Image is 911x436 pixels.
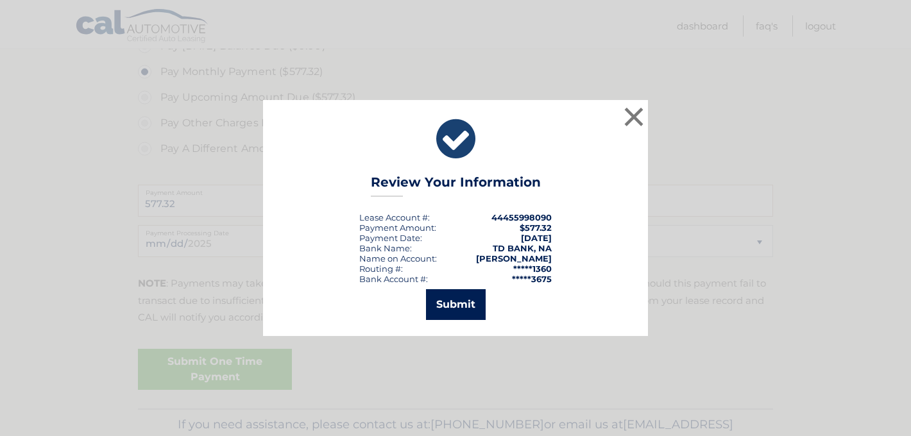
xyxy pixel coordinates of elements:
div: Lease Account #: [359,212,430,222]
div: Name on Account: [359,253,437,264]
span: $577.32 [520,222,552,233]
span: Payment Date [359,233,420,243]
strong: [PERSON_NAME] [476,253,552,264]
span: [DATE] [521,233,552,243]
div: Routing #: [359,264,403,274]
h3: Review Your Information [371,174,541,197]
button: × [621,104,647,130]
div: : [359,233,422,243]
button: Submit [426,289,486,320]
div: Bank Account #: [359,274,428,284]
div: Bank Name: [359,243,412,253]
strong: TD BANK, NA [493,243,552,253]
div: Payment Amount: [359,222,436,233]
strong: 44455998090 [491,212,552,222]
